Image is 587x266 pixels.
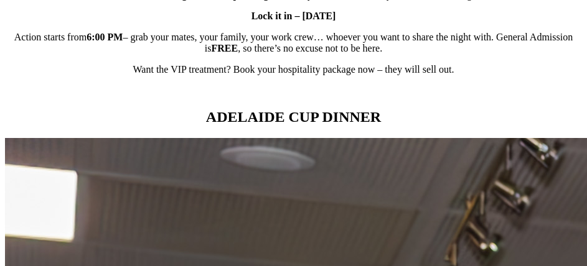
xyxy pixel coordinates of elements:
h2: ADELAIDE CUP DINNER [5,109,582,126]
p: Action starts from – grab your mates, your family, your work crew… whoever you want to share the ... [5,32,582,54]
strong: :00 PM [92,32,123,42]
strong: 6 [87,32,92,42]
strong: Lock it in – [DATE] [251,11,336,21]
p: Want the VIP treatment? Book your hospitality package now – they will sell out. [5,64,582,75]
strong: FREE [212,43,238,53]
